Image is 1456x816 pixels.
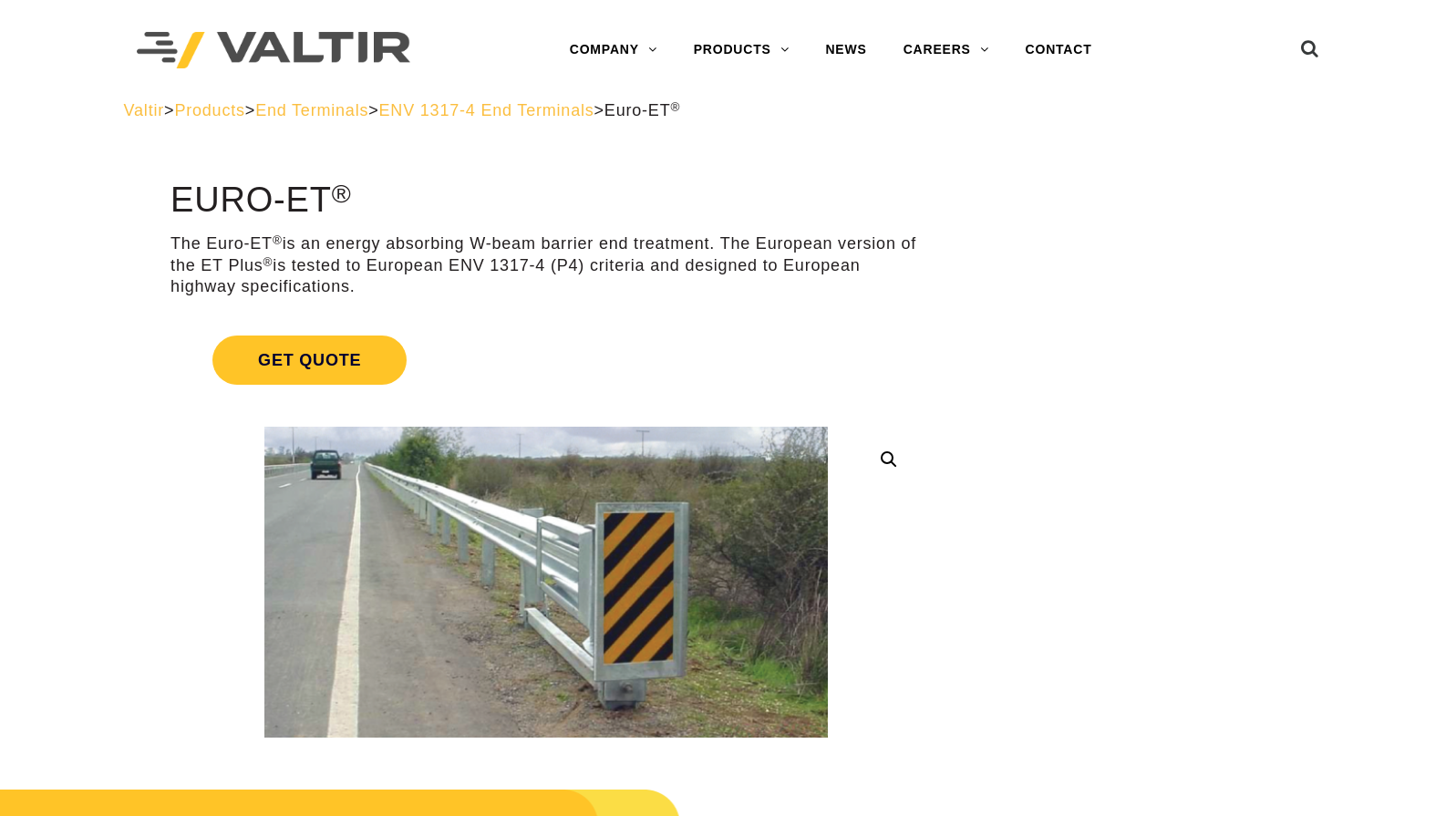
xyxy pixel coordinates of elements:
[137,32,410,69] img: Valtir
[124,100,1333,121] div: > > > >
[170,181,922,220] h1: Euro-ET
[670,100,680,114] sup: ®
[379,101,594,119] a: ENV 1317-4 End Terminals
[1007,32,1110,68] a: CONTACT
[255,101,368,119] a: End Terminals
[552,32,676,68] a: COMPANY
[885,32,1007,68] a: CAREERS
[212,336,407,385] span: Get Quote
[604,101,680,119] span: Euro-ET
[170,233,922,297] p: The Euro-ET is an energy absorbing W-beam barrier end treatment. The European version of the ET P...
[170,314,922,407] a: Get Quote
[676,32,808,68] a: PRODUCTS
[124,101,164,119] a: Valtir
[807,32,884,68] a: NEWS
[273,233,283,247] sup: ®
[332,179,352,208] sup: ®
[174,101,244,119] a: Products
[263,255,274,269] sup: ®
